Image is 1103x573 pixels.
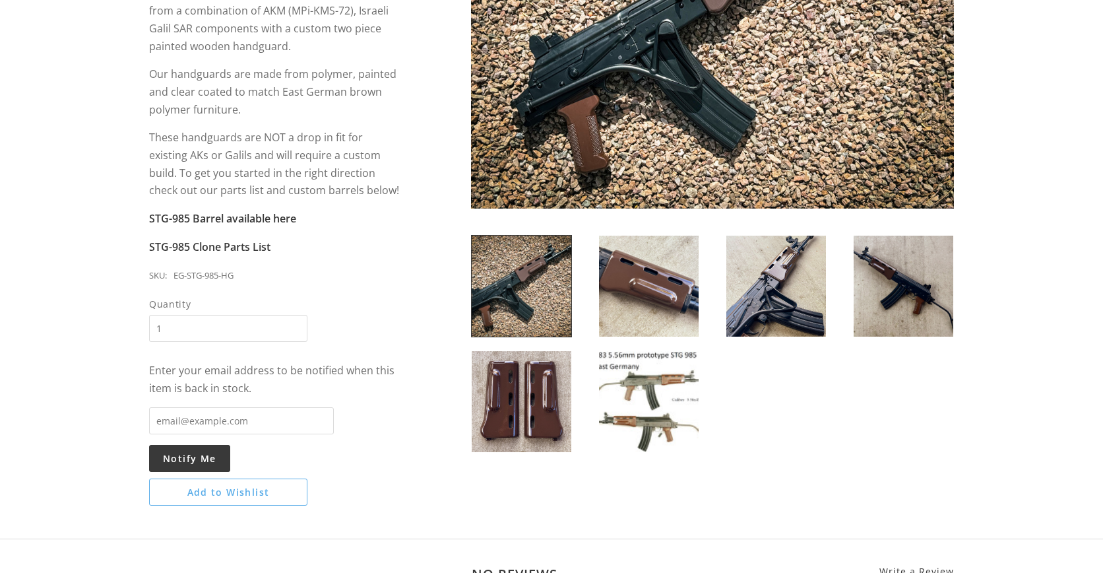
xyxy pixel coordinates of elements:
div: EG-STG-985-HG [173,269,234,283]
input: Quantity [149,315,307,342]
input: email@example.com [149,407,334,434]
span: Quantity [149,296,307,312]
a: STG-985 Barrel available here [149,211,296,226]
img: East German STG-985 AK Handguard [854,236,953,337]
div: Enter your email address to be notified when this item is back in stock. [149,362,402,397]
button: Add to Wishlist [149,479,307,506]
img: East German STG-985 AK Handguard [472,236,571,337]
img: East German STG-985 AK Handguard [472,351,571,452]
p: Our handguards are made from polymer, painted and clear coated to match East German brown polymer... [149,65,402,118]
img: East German STG-985 AK Handguard [599,236,699,337]
button: Notify Me [149,445,230,472]
p: These handguards are NOT a drop in fit for existing AKs or Galils and will require a custom build... [149,129,402,199]
a: STG-985 Clone Parts List [149,240,270,254]
div: SKU: [149,269,167,283]
img: East German STG-985 AK Handguard [599,351,699,452]
img: East German STG-985 AK Handguard [726,236,826,337]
